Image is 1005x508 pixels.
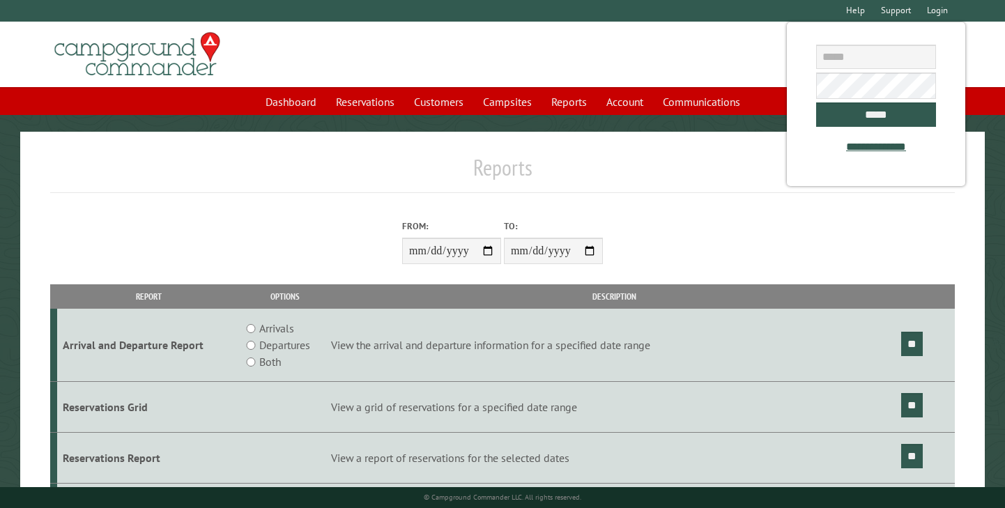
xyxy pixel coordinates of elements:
label: From: [402,220,501,233]
th: Description [329,284,899,309]
a: Communications [654,88,749,115]
a: Account [598,88,652,115]
a: Dashboard [257,88,325,115]
label: To: [504,220,603,233]
label: Both [259,353,281,370]
td: Reservations Grid [57,382,240,433]
a: Reservations [328,88,403,115]
td: View the arrival and departure information for a specified date range [329,309,899,382]
td: View a report of reservations for the selected dates [329,433,899,484]
img: Campground Commander [50,27,224,82]
td: Reservations Report [57,433,240,484]
a: Campsites [475,88,540,115]
label: Departures [259,337,310,353]
th: Report [57,284,240,309]
th: Options [240,284,329,309]
small: © Campground Commander LLC. All rights reserved. [424,493,581,502]
td: View a grid of reservations for a specified date range [329,382,899,433]
td: Arrival and Departure Report [57,309,240,382]
h1: Reports [50,154,955,192]
label: Arrivals [259,320,294,337]
a: Customers [406,88,472,115]
a: Reports [543,88,595,115]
